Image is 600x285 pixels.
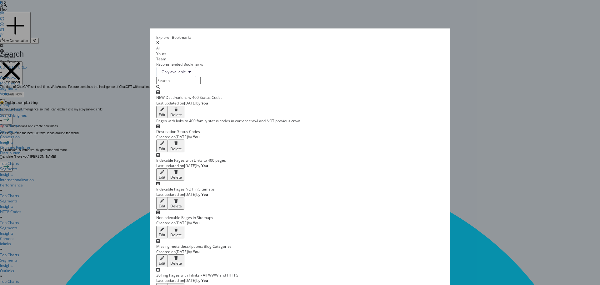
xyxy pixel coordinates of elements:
div: Delete [170,112,182,117]
input: Search [156,77,201,84]
div: Edit [159,203,165,209]
span: Last updated on [DATE] by [156,100,208,106]
div: Pages with links to 400 family status codes in current crawl and NOT previous crawl. [156,118,444,124]
button: Delete [168,254,184,267]
b: You [193,249,200,254]
div: Delete [170,232,182,237]
button: Edit [156,197,168,210]
span: Created on [DATE] by [156,249,200,254]
div: Delete [170,175,182,180]
div: Delete [170,261,182,266]
div: times [156,40,444,45]
button: Edit [156,254,168,267]
button: Edit [156,168,168,181]
div: Explorer Bookmarks [156,35,444,40]
div: Indexable Pages with Links to 400 pages [156,158,444,163]
div: Destination Status Codes [156,129,444,134]
div: Missing meta descriptions: Blog Categories [156,244,444,249]
b: You [201,278,208,283]
button: Edit [156,140,168,152]
div: Edit [159,175,165,180]
div: Edit [159,112,165,117]
span: Created on [DATE] by [156,134,200,140]
div: Edit [159,146,165,151]
span: Last updated on [DATE] by [156,163,208,168]
button: Delete [168,140,184,152]
span: Only available [162,69,186,74]
div: NEW Destinations w 400 Status Codes [156,95,444,100]
div: Indexable Pages NOT in Sitemaps [156,186,444,192]
button: Only available [156,67,196,77]
div: 301ing Pages with Inlinks - All WWW and HTTPS [156,272,444,278]
div: Recommended Bookmarks [156,62,444,67]
b: You [201,100,208,106]
div: Delete [170,146,182,151]
button: Delete [168,226,184,238]
span: Last updated on [DATE] by [156,192,208,197]
b: You [193,220,200,226]
div: Edit [159,232,165,237]
div: All [156,45,444,51]
button: Delete [168,197,184,210]
span: Last updated on [DATE] by [156,278,208,283]
b: You [201,192,208,197]
div: Yours [156,51,444,56]
div: Edit [159,261,165,266]
div: Team [156,56,444,62]
div: Nonindexable Pages in Sitemaps [156,215,444,220]
button: Delete [168,106,184,118]
b: You [193,134,200,140]
button: Edit [156,106,168,118]
div: Delete [170,203,182,209]
span: Created on [DATE] by [156,220,200,226]
b: You [201,163,208,168]
button: Delete [168,168,184,181]
button: Edit [156,226,168,238]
